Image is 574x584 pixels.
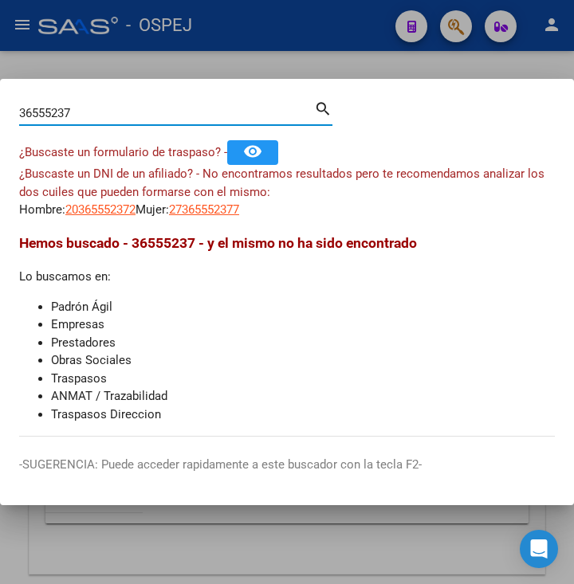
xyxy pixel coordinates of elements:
[51,351,555,370] li: Obras Sociales
[65,202,136,217] span: 20365552372
[243,142,262,161] mat-icon: remove_red_eye
[520,530,558,568] div: Open Intercom Messenger
[19,235,417,251] span: Hemos buscado - 36555237 - y el mismo no ha sido encontrado
[19,456,555,474] p: -SUGERENCIA: Puede acceder rapidamente a este buscador con la tecla F2-
[51,316,555,334] li: Empresas
[314,98,332,117] mat-icon: search
[19,165,555,219] div: Hombre: Mujer:
[51,387,555,406] li: ANMAT / Trazabilidad
[51,370,555,388] li: Traspasos
[19,233,555,423] div: Lo buscamos en:
[51,334,555,352] li: Prestadores
[169,202,239,217] span: 27365552377
[51,406,555,424] li: Traspasos Direccion
[19,167,545,199] span: ¿Buscaste un DNI de un afiliado? - No encontramos resultados pero te recomendamos analizar los do...
[51,298,555,316] li: Padrón Ágil
[19,145,227,159] span: ¿Buscaste un formulario de traspaso? -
